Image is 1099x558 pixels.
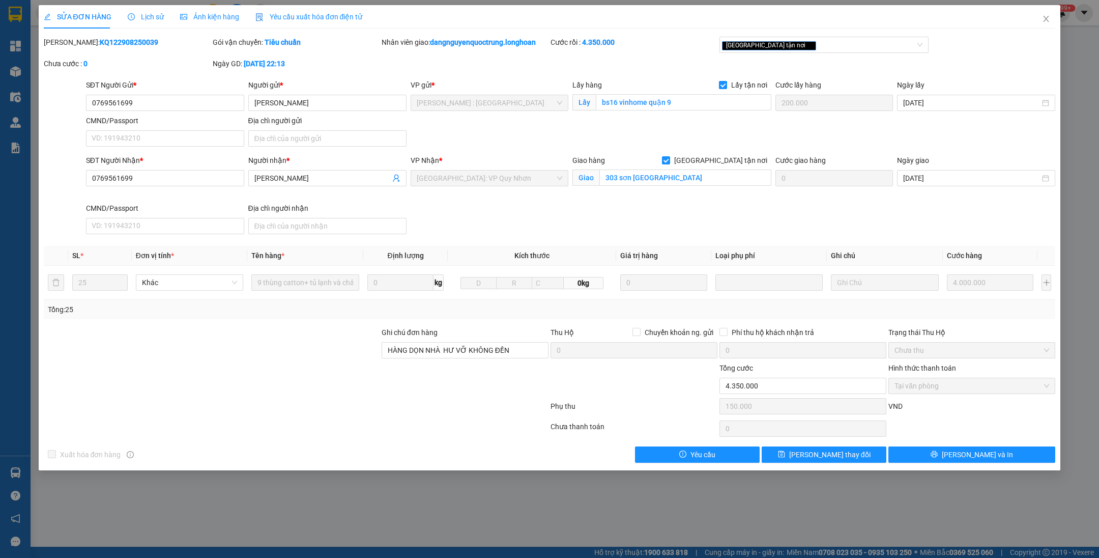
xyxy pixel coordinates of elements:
[265,38,301,46] b: Tiêu chuẩn
[711,246,827,266] th: Loại phụ phí
[136,252,174,260] span: Đơn vị tính
[255,13,264,21] img: icon
[433,274,444,291] span: kg
[596,94,771,110] input: Lấy tận nơi
[894,378,1049,394] span: Tại văn phòng
[213,37,380,48] div: Gói vận chuyển:
[86,115,244,126] div: CMND/Passport
[532,277,564,289] input: C
[72,252,80,260] span: SL
[142,275,238,290] span: Khác
[411,156,439,164] span: VP Nhận
[551,328,574,337] span: Thu Hộ
[382,37,548,48] div: Nhân viên giao:
[248,155,407,166] div: Người nhận
[417,171,563,186] span: Bình Định: VP Quy Nhơn
[1032,5,1060,34] button: Close
[382,342,548,358] input: Ghi chú đơn hàng
[572,156,605,164] span: Giao hàng
[690,449,715,460] span: Yêu cầu
[180,13,187,20] span: picture
[248,115,407,126] div: Địa chỉ người gửi
[778,451,785,459] span: save
[807,43,812,48] span: close
[719,364,753,372] span: Tổng cước
[947,274,1033,291] input: 0
[44,37,211,48] div: [PERSON_NAME]:
[430,38,536,46] b: dangnguyenquoctrung.longhoan
[582,38,615,46] b: 4.350.000
[888,364,956,372] label: Hình thức thanh toán
[599,170,771,186] input: Giao tận nơi
[248,79,407,91] div: Người gửi
[728,327,818,338] span: Phí thu hộ khách nhận trả
[888,402,903,410] span: VND
[564,277,603,289] span: 0kg
[897,156,929,164] label: Ngày giao
[244,60,285,68] b: [DATE] 22:13
[100,38,158,46] b: KQ122908250039
[48,304,424,315] div: Tổng: 25
[128,13,164,21] span: Lịch sử
[382,328,438,337] label: Ghi chú đơn hàng
[496,277,532,289] input: R
[1042,15,1050,23] span: close
[411,79,569,91] div: VP gửi
[248,218,407,234] input: Địa chỉ của người nhận
[894,343,1049,358] span: Chưa thu
[44,58,211,69] div: Chưa cước :
[775,156,826,164] label: Cước giao hàng
[888,447,1055,463] button: printer[PERSON_NAME] và In
[551,37,717,48] div: Cước rồi :
[722,41,816,50] span: [GEOGRAPHIC_DATA] tận nơi
[572,81,602,89] span: Lấy hàng
[831,274,939,291] input: Ghi Chú
[775,81,821,89] label: Cước lấy hàng
[417,95,563,110] span: Hồ Chí Minh : Kho Quận 12
[670,155,771,166] span: [GEOGRAPHIC_DATA] tận nơi
[128,13,135,20] span: clock-circle
[549,421,718,439] div: Chưa thanh toán
[635,447,760,463] button: exclamation-circleYêu cầu
[897,81,924,89] label: Ngày lấy
[248,130,407,147] input: Địa chỉ của người gửi
[572,170,599,186] span: Giao
[255,13,363,21] span: Yêu cầu xuất hóa đơn điện tử
[514,252,549,260] span: Kích thước
[251,274,359,291] input: VD: Bàn, Ghế
[572,94,596,110] span: Lấy
[44,13,51,20] span: edit
[931,451,938,459] span: printer
[44,13,111,21] span: SỬA ĐƠN HÀNG
[727,79,771,91] span: Lấy tận nơi
[679,451,686,459] span: exclamation-circle
[248,203,407,214] div: Địa chỉ người nhận
[762,447,886,463] button: save[PERSON_NAME] thay đổi
[180,13,239,21] span: Ảnh kiện hàng
[947,252,982,260] span: Cước hàng
[1042,274,1051,291] button: plus
[86,79,244,91] div: SĐT Người Gửi
[392,174,400,182] span: user-add
[213,58,380,69] div: Ngày GD:
[888,327,1055,338] div: Trạng thái Thu Hộ
[251,252,284,260] span: Tên hàng
[48,274,64,291] button: delete
[86,155,244,166] div: SĐT Người Nhận
[127,451,134,458] span: info-circle
[775,170,893,186] input: Cước giao hàng
[620,252,658,260] span: Giá trị hàng
[942,449,1013,460] span: [PERSON_NAME] và In
[387,252,423,260] span: Định lượng
[56,449,125,460] span: Xuất hóa đơn hàng
[549,401,718,418] div: Phụ thu
[641,327,717,338] span: Chuyển khoản ng. gửi
[903,173,1040,184] input: Ngày giao
[775,95,893,111] input: Cước lấy hàng
[86,203,244,214] div: CMND/Passport
[789,449,871,460] span: [PERSON_NAME] thay đổi
[83,60,88,68] b: 0
[903,97,1040,108] input: Ngày lấy
[460,277,497,289] input: D
[620,274,707,291] input: 0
